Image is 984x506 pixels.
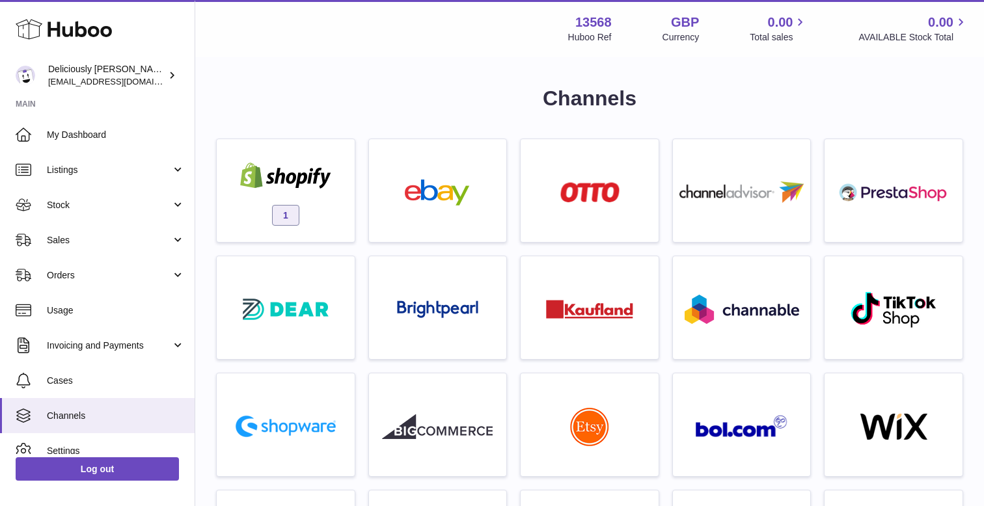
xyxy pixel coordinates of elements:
[382,414,493,440] img: roseta-bigcommerce
[216,85,963,113] h1: Channels
[831,380,956,470] a: wix
[527,146,652,235] a: roseta-otto
[376,146,500,235] a: ebay
[223,146,348,235] a: shopify 1
[272,205,299,226] span: 1
[47,375,185,387] span: Cases
[768,14,793,31] span: 0.00
[570,407,609,446] img: roseta-etsy
[568,31,612,44] div: Huboo Ref
[750,14,808,44] a: 0.00 Total sales
[838,414,949,440] img: wix
[16,457,179,481] a: Log out
[679,263,804,353] a: roseta-channable
[928,14,953,31] span: 0.00
[838,180,949,206] img: roseta-prestashop
[696,415,788,438] img: roseta-bol
[47,304,185,317] span: Usage
[47,269,171,282] span: Orders
[397,300,478,319] img: roseta-brightpearl
[230,163,341,189] img: shopify
[527,380,652,470] a: roseta-etsy
[575,14,612,31] strong: 13568
[679,380,804,470] a: roseta-bol
[47,410,185,422] span: Channels
[376,263,500,353] a: roseta-brightpearl
[546,300,633,319] img: roseta-kaufland
[239,295,333,324] img: roseta-dear
[48,76,191,87] span: [EMAIL_ADDRESS][DOMAIN_NAME]
[831,146,956,235] a: roseta-prestashop
[47,199,171,211] span: Stock
[47,445,185,457] span: Settings
[47,164,171,176] span: Listings
[47,234,171,246] span: Sales
[527,263,652,353] a: roseta-kaufland
[850,291,938,328] img: roseta-tiktokshop
[47,129,185,141] span: My Dashboard
[230,410,341,442] img: roseta-shopware
[223,380,348,470] a: roseta-shopware
[679,146,804,235] a: roseta-channel-advisor
[750,31,808,44] span: Total sales
[560,182,620,202] img: roseta-otto
[16,66,35,85] img: internalAdmin-13568@internal.huboo.com
[382,180,493,206] img: ebay
[671,14,699,31] strong: GBP
[679,181,804,203] img: roseta-channel-advisor
[47,340,171,352] span: Invoicing and Payments
[663,31,700,44] div: Currency
[685,295,799,324] img: roseta-channable
[376,380,500,470] a: roseta-bigcommerce
[858,31,968,44] span: AVAILABLE Stock Total
[831,263,956,353] a: roseta-tiktokshop
[858,14,968,44] a: 0.00 AVAILABLE Stock Total
[223,263,348,353] a: roseta-dear
[48,63,165,88] div: Deliciously [PERSON_NAME]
